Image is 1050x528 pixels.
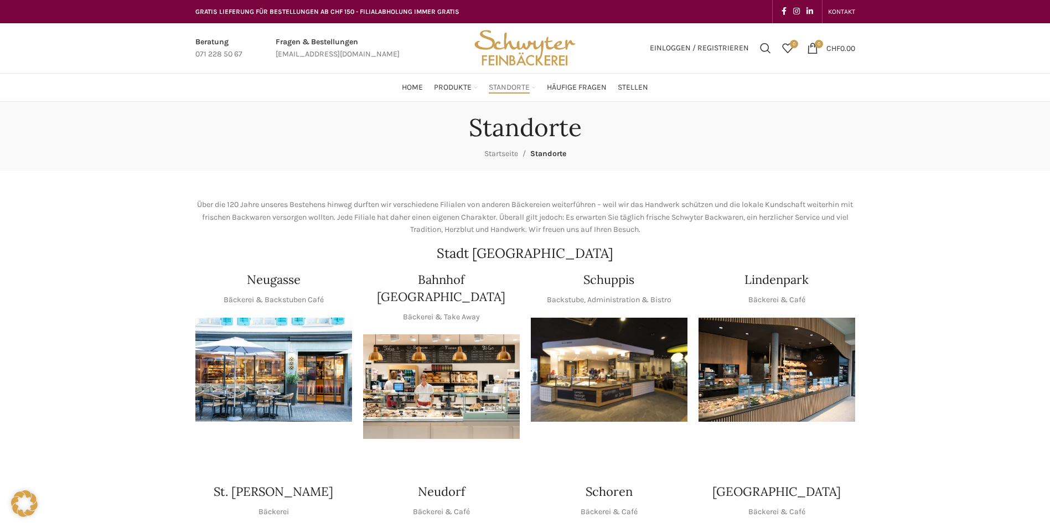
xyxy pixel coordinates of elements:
[826,43,855,53] bdi: 0.00
[744,271,809,288] h4: Lindenpark
[190,76,861,99] div: Main navigation
[828,1,855,23] a: KONTAKT
[790,4,803,19] a: Instagram social link
[712,483,841,500] h4: [GEOGRAPHIC_DATA]
[699,318,855,422] img: 017-e1571925257345
[583,271,634,288] h4: Schuppis
[801,37,861,59] a: 0 CHF0.00
[547,82,607,93] span: Häufige Fragen
[363,271,520,306] h4: Bahnhof [GEOGRAPHIC_DATA]
[469,113,582,142] h1: Standorte
[470,43,579,52] a: Site logo
[195,318,352,422] img: Neugasse
[828,8,855,15] span: KONTAKT
[489,82,530,93] span: Standorte
[195,247,855,260] h2: Stadt [GEOGRAPHIC_DATA]
[403,311,480,323] p: Bäckerei & Take Away
[547,294,671,306] p: Backstube, Administration & Bistro
[618,82,648,93] span: Stellen
[434,82,472,93] span: Produkte
[195,8,459,15] span: GRATIS LIEFERUNG FÜR BESTELLUNGEN AB CHF 150 - FILIALABHOLUNG IMMER GRATIS
[484,149,518,158] a: Startseite
[754,37,777,59] a: Suchen
[777,37,799,59] a: 0
[195,199,855,236] p: Über die 120 Jahre unseres Bestehens hinweg durften wir verschiedene Filialen von anderen Bäckere...
[790,40,798,48] span: 0
[224,294,324,306] p: Bäckerei & Backstuben Café
[258,506,289,518] p: Bäckerei
[618,76,648,99] a: Stellen
[276,36,400,61] a: Infobox link
[418,483,465,500] h4: Neudorf
[581,506,638,518] p: Bäckerei & Café
[195,36,242,61] a: Infobox link
[214,483,333,500] h4: St. [PERSON_NAME]
[778,4,790,19] a: Facebook social link
[803,4,816,19] a: Linkedin social link
[470,23,579,73] img: Bäckerei Schwyter
[823,1,861,23] div: Secondary navigation
[247,271,301,288] h4: Neugasse
[777,37,799,59] div: Meine Wunschliste
[363,334,520,439] img: Bahnhof St. Gallen
[530,149,566,158] span: Standorte
[748,506,805,518] p: Bäckerei & Café
[650,44,749,52] span: Einloggen / Registrieren
[434,76,478,99] a: Produkte
[489,76,536,99] a: Standorte
[547,76,607,99] a: Häufige Fragen
[531,318,687,422] img: 150130-Schwyter-013
[402,76,423,99] a: Home
[586,483,633,500] h4: Schoren
[826,43,840,53] span: CHF
[413,506,470,518] p: Bäckerei & Café
[402,82,423,93] span: Home
[815,40,823,48] span: 0
[644,37,754,59] a: Einloggen / Registrieren
[748,294,805,306] p: Bäckerei & Café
